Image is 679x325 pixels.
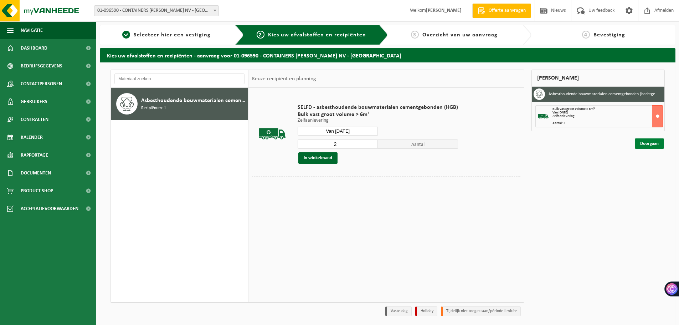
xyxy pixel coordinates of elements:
[141,105,166,112] span: Recipiënten: 1
[122,31,130,39] span: 1
[21,164,51,182] span: Documenten
[378,139,458,149] span: Aantal
[298,127,378,136] input: Selecteer datum
[257,31,264,39] span: 2
[134,32,211,38] span: Selecteer hier een vestiging
[248,70,320,88] div: Keuze recipiënt en planning
[635,138,664,149] a: Doorgaan
[472,4,531,18] a: Offerte aanvragen
[114,73,245,84] input: Materiaal zoeken
[441,306,521,316] li: Tijdelijk niet toegestaan/période limitée
[552,107,595,111] span: Bulk vast groot volume > 6m³
[21,57,62,75] span: Bedrijfsgegevens
[21,182,53,200] span: Product Shop
[94,6,218,16] span: 01-096590 - CONTAINERS JAN HAECK NV - BRUGGE
[411,31,419,39] span: 3
[298,118,458,123] p: Zelfaanlevering
[21,146,48,164] span: Rapportage
[298,111,458,118] span: Bulk vast groot volume > 6m³
[100,48,675,62] h2: Kies uw afvalstoffen en recipiënten - aanvraag voor 01-096590 - CONTAINERS [PERSON_NAME] NV - [GE...
[422,32,498,38] span: Overzicht van uw aanvraag
[103,31,230,39] a: 1Selecteer hier een vestiging
[385,306,412,316] li: Vaste dag
[549,88,659,100] h3: Asbesthoudende bouwmaterialen cementgebonden (hechtgebonden)
[94,5,219,16] span: 01-096590 - CONTAINERS JAN HAECK NV - BRUGGE
[21,21,43,39] span: Navigatie
[552,115,663,118] div: Zelfaanlevering
[111,88,248,120] button: Asbesthoudende bouwmaterialen cementgebonden (hechtgebonden) Recipiënten: 1
[298,104,458,111] span: SELFD - asbesthoudende bouwmaterialen cementgebonden (HGB)
[21,39,47,57] span: Dashboard
[21,128,43,146] span: Kalender
[552,122,663,125] div: Aantal: 2
[141,96,246,105] span: Asbesthoudende bouwmaterialen cementgebonden (hechtgebonden)
[593,32,625,38] span: Bevestiging
[268,32,366,38] span: Kies uw afvalstoffen en recipiënten
[298,152,338,164] button: In winkelmand
[426,8,462,13] strong: [PERSON_NAME]
[531,70,665,87] div: [PERSON_NAME]
[582,31,590,39] span: 4
[21,111,48,128] span: Contracten
[21,93,47,111] span: Gebruikers
[552,111,568,115] strong: Van [DATE]
[21,75,62,93] span: Contactpersonen
[415,306,437,316] li: Holiday
[487,7,528,14] span: Offerte aanvragen
[21,200,78,218] span: Acceptatievoorwaarden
